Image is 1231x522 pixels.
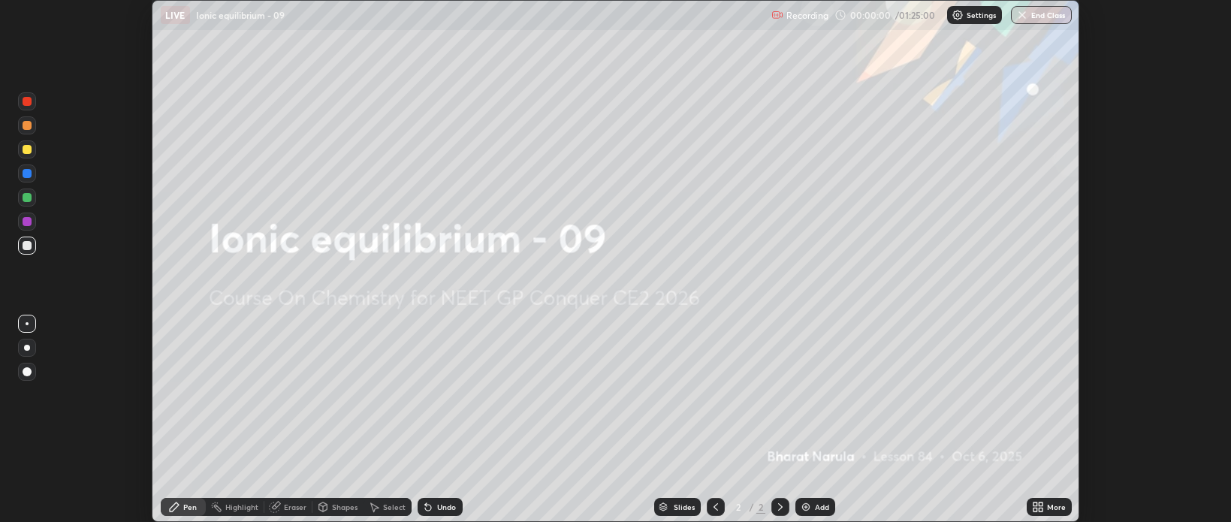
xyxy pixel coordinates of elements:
div: Undo [437,503,456,511]
div: 2 [756,500,765,514]
div: More [1047,503,1066,511]
img: recording.375f2c34.svg [771,9,783,21]
p: Ionic equilibrium - 09 [196,9,285,21]
img: class-settings-icons [952,9,964,21]
div: Shapes [332,503,358,511]
p: LIVE [165,9,186,21]
div: Eraser [284,503,306,511]
img: end-class-cross [1016,9,1028,21]
div: Highlight [225,503,258,511]
div: Pen [183,503,197,511]
button: End Class [1011,6,1072,24]
div: Add [815,503,829,511]
div: 2 [731,502,746,511]
div: Slides [674,503,695,511]
img: add-slide-button [800,501,812,513]
p: Recording [786,10,828,21]
p: Settings [967,11,996,19]
div: / [749,502,753,511]
div: Select [383,503,406,511]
